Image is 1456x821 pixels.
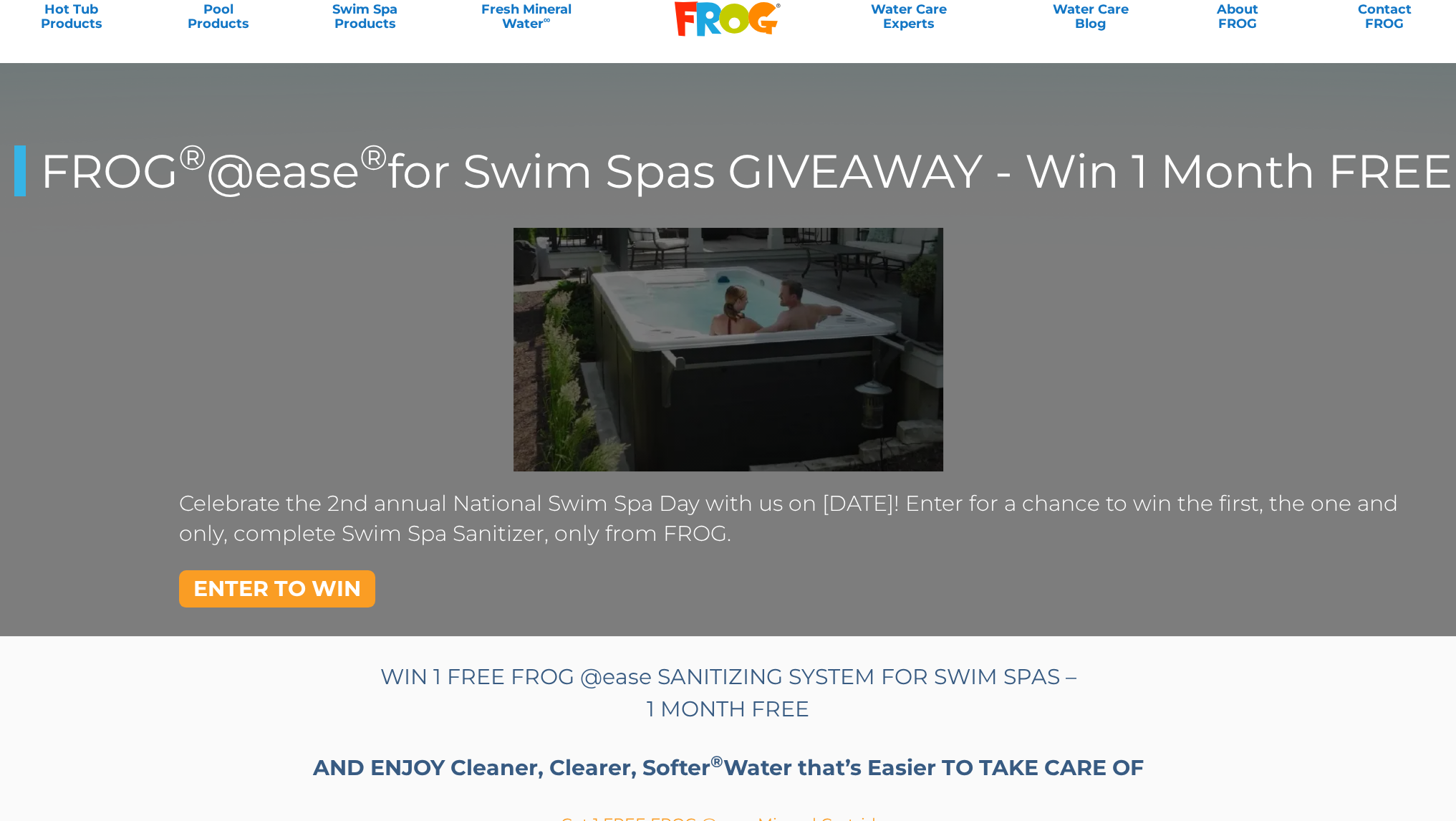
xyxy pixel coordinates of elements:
a: ENTER TO WIN [179,570,375,608]
h3: WIN 1 FREE FROG @ease SANITIZING SYSTEM FOR SWIM SPAS – [306,665,1151,690]
h1: FROG @ease for Swim Spas GIVEAWAY - Win 1 Month FREE [14,145,1456,197]
h3: 1 MONTH FREE [306,697,1151,722]
p: Celebrate the 2nd annual National Swim Spa Day with us on [DATE]! Enter for a chance to win the f... [179,489,1442,549]
sup: ® [360,136,387,178]
sup: ® [710,752,723,772]
sup: ® [178,136,206,178]
strong: AND ENJOY Cleaner, Clearer, Softer Water that’s Easier TO TAKE CARE OF [313,754,1144,781]
sup: ∞ [544,14,551,25]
